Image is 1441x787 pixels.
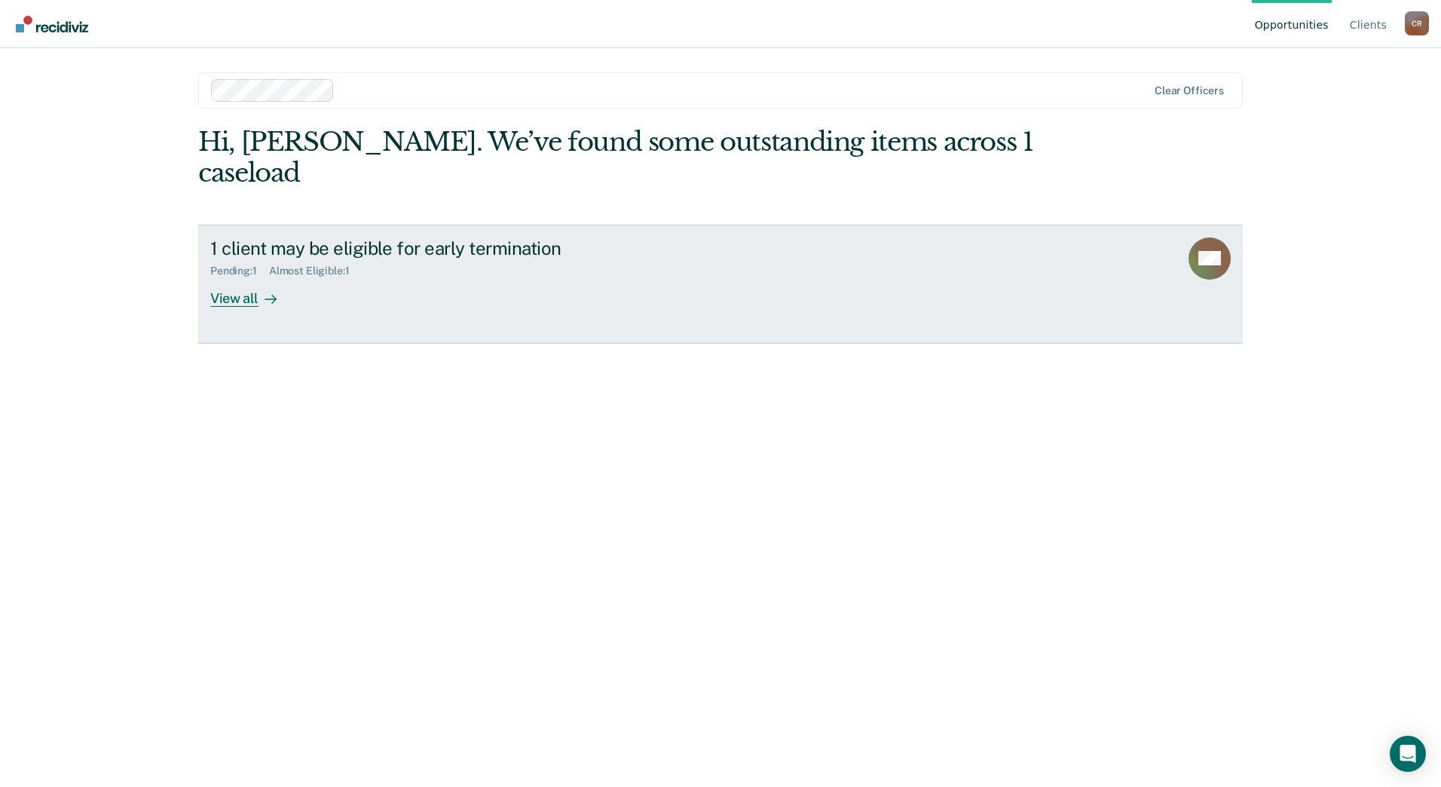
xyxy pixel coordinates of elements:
[269,265,362,277] div: Almost Eligible : 1
[198,225,1243,344] a: 1 client may be eligible for early terminationPending:1Almost Eligible:1View all
[1405,11,1429,35] div: C R
[1405,11,1429,35] button: Profile dropdown button
[210,277,295,307] div: View all
[198,127,1034,188] div: Hi, [PERSON_NAME]. We’ve found some outstanding items across 1 caseload
[16,16,88,32] img: Recidiviz
[210,237,739,259] div: 1 client may be eligible for early termination
[210,265,269,277] div: Pending : 1
[1155,84,1224,97] div: Clear officers
[1390,736,1426,772] div: Open Intercom Messenger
